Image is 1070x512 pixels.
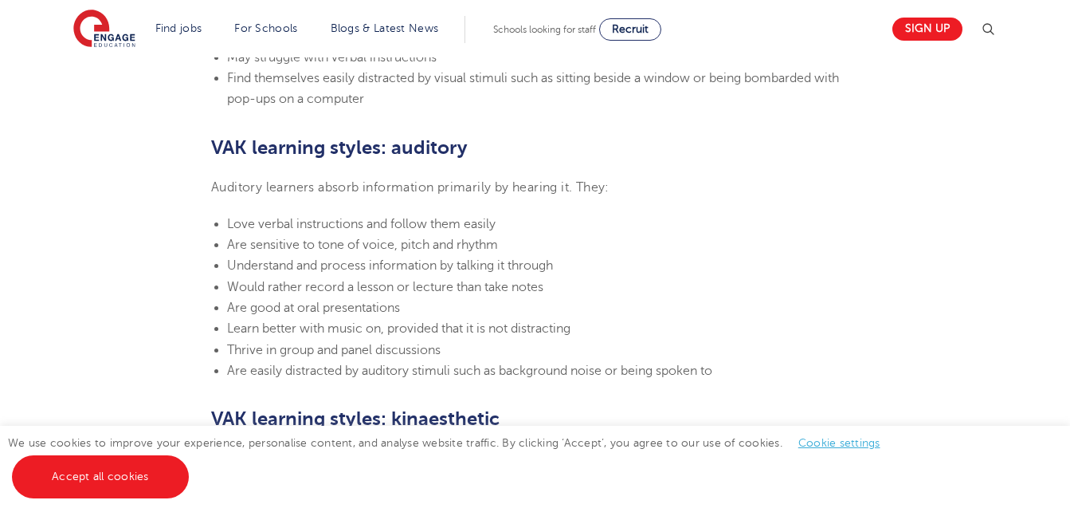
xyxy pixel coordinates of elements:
[211,408,500,430] b: VAK learning styles: kinaesthetic
[599,18,661,41] a: Recruit
[234,22,297,34] a: For Schools
[211,180,609,195] span: Auditory learners absorb information primarily by hearing it. They:
[12,455,189,498] a: Accept all cookies
[612,23,649,35] span: Recruit
[227,238,498,252] span: Are sensitive to tone of voice, pitch and rhythm
[155,22,202,34] a: Find jobs
[227,50,437,65] span: May struggle with verbal instructions
[8,437,896,482] span: We use cookies to improve your experience, personalise content, and analyse website traffic. By c...
[73,10,135,49] img: Engage Education
[227,71,839,106] span: Find themselves easily distracted by visual stimuli such as sitting beside a window or being bomb...
[227,258,553,273] span: Understand and process information by talking it through
[227,364,712,378] span: Are easily distracted by auditory stimuli such as background noise or being spoken to
[227,321,570,336] span: Learn better with music on, provided that it is not distracting
[211,136,468,159] b: VAK learning styles: auditory
[798,437,880,449] a: Cookie settings
[331,22,439,34] a: Blogs & Latest News
[227,280,543,294] span: Would rather record a lesson or lecture than take notes
[227,301,400,315] span: Are good at oral presentations
[227,217,496,231] span: Love verbal instructions and follow them easily
[227,343,441,357] span: Thrive in group and panel discussions
[892,18,962,41] a: Sign up
[493,24,596,35] span: Schools looking for staff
